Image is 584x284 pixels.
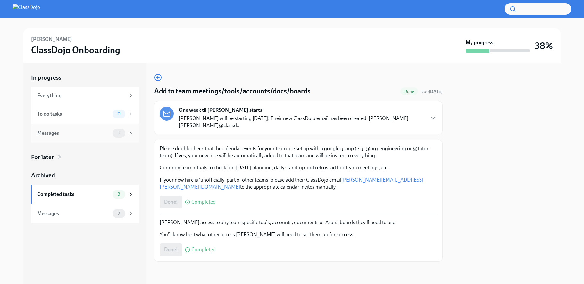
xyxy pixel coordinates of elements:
[31,153,139,161] a: For later
[160,145,437,159] p: Please double check that the calendar events for your team are set up with a google group (e.g. @...
[13,4,40,14] img: ClassDojo
[429,89,443,94] strong: [DATE]
[535,40,553,52] h3: 38%
[114,131,124,135] span: 1
[160,231,437,238] p: You'll know best what other access [PERSON_NAME] will need to set them up for success.
[114,192,124,197] span: 3
[31,171,139,180] a: Archived
[400,89,418,94] span: Done
[179,107,264,114] strong: One week til [PERSON_NAME] starts!
[31,44,120,56] h3: ClassDojo Onboarding
[113,111,124,116] span: 0
[160,219,437,226] p: [PERSON_NAME] access to any team specific tools, accounts, documents or Asana boards they'll need...
[154,86,311,96] h4: Add to team meetings/tools/accounts/docs/boards
[31,204,139,223] a: Messages2
[421,88,443,94] span: September 16th, 2025 12:00
[37,110,110,118] div: To do tasks
[31,124,139,143] a: Messages1
[114,211,124,216] span: 2
[191,199,216,205] span: Completed
[31,153,54,161] div: For later
[179,115,424,129] p: [PERSON_NAME] will be starting [DATE]! Their new ClassDojo email has been created: [PERSON_NAME]....
[37,191,110,198] div: Completed tasks
[31,185,139,204] a: Completed tasks3
[191,247,216,252] span: Completed
[31,87,139,104] a: Everything
[466,39,493,46] strong: My progress
[37,210,110,217] div: Messages
[31,36,72,43] h6: [PERSON_NAME]
[421,89,443,94] span: Due
[31,104,139,124] a: To do tasks0
[160,164,437,171] p: Common team rituals to check for: [DATE] planning, daily stand-up and retros, ad hoc team meeting...
[37,92,125,99] div: Everything
[37,130,110,137] div: Messages
[31,74,139,82] a: In progress
[160,176,437,191] p: If your new hire is 'unofficially' part of other teams, please add their ClassDojo email to the a...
